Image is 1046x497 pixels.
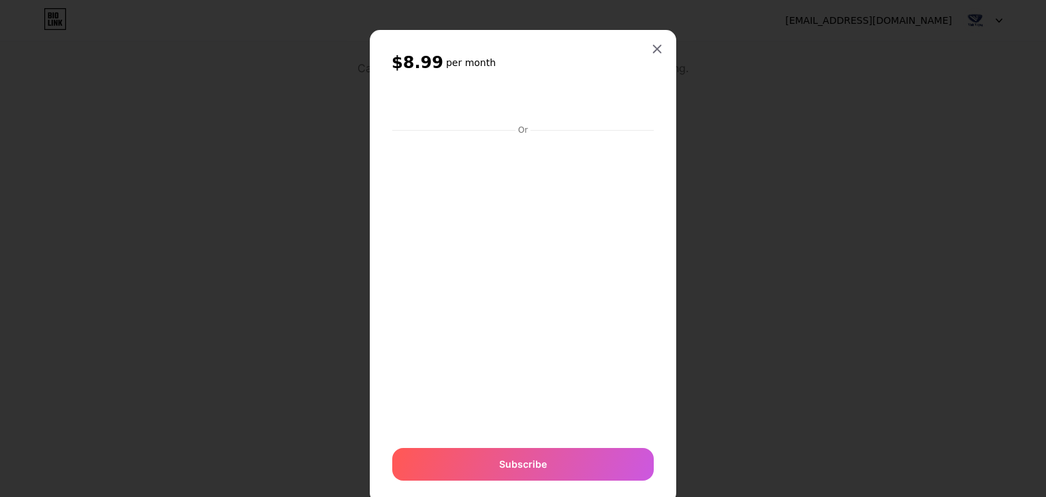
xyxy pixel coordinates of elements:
[392,52,443,74] span: $8.99
[390,137,656,434] iframe: Secure payment input frame
[516,125,530,135] div: Or
[499,457,547,471] span: Subscribe
[392,88,654,121] iframe: Secure payment button frame
[446,56,496,69] h6: per month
